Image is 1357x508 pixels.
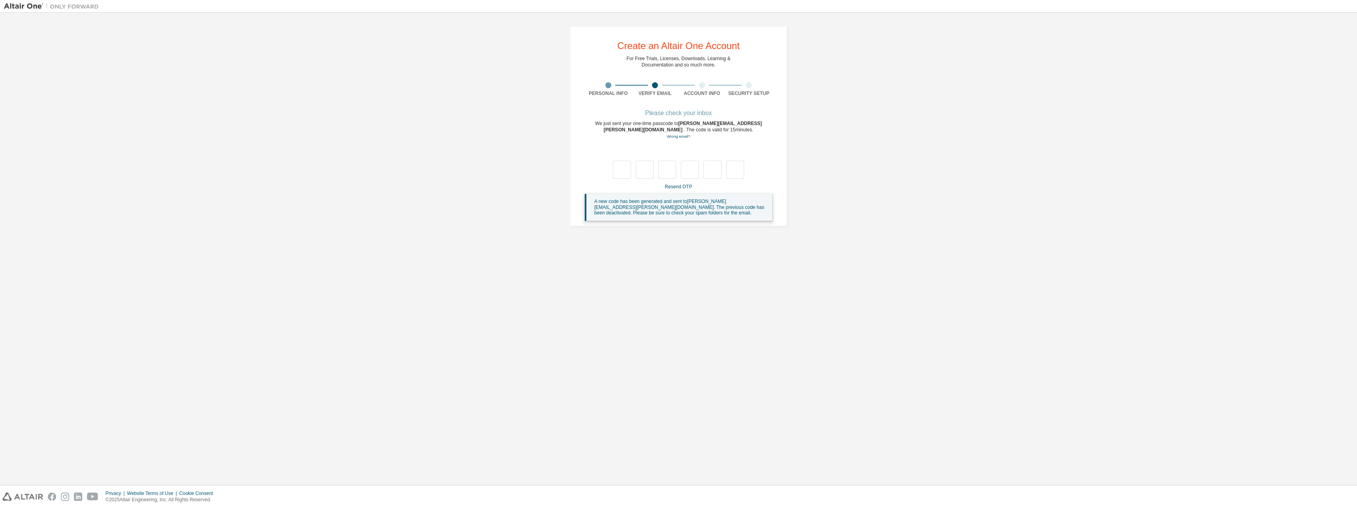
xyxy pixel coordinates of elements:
[106,497,218,503] p: © 2025 Altair Engineering, Inc. All Rights Reserved.
[106,490,127,497] div: Privacy
[678,90,726,97] div: Account Info
[48,493,56,501] img: facebook.svg
[617,41,740,51] div: Create an Altair One Account
[665,184,692,190] a: Resend OTP
[74,493,82,501] img: linkedin.svg
[585,111,772,116] div: Please check your inbox
[2,493,43,501] img: altair_logo.svg
[87,493,98,501] img: youtube.svg
[585,120,772,140] div: We just sent your one-time passcode to . The code is valid for 15 minutes.
[585,90,632,97] div: Personal Info
[632,90,679,97] div: Verify Email
[726,90,773,97] div: Security Setup
[127,490,179,497] div: Website Terms of Use
[4,2,103,10] img: Altair One
[179,490,217,497] div: Cookie Consent
[594,199,764,216] span: A new code has been generated and sent to [PERSON_NAME][EMAIL_ADDRESS][PERSON_NAME][DOMAIN_NAME] ...
[61,493,69,501] img: instagram.svg
[604,121,762,133] span: [PERSON_NAME][EMAIL_ADDRESS][PERSON_NAME][DOMAIN_NAME]
[667,134,690,138] a: Go back to the registration form
[627,55,731,68] div: For Free Trials, Licenses, Downloads, Learning & Documentation and so much more.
